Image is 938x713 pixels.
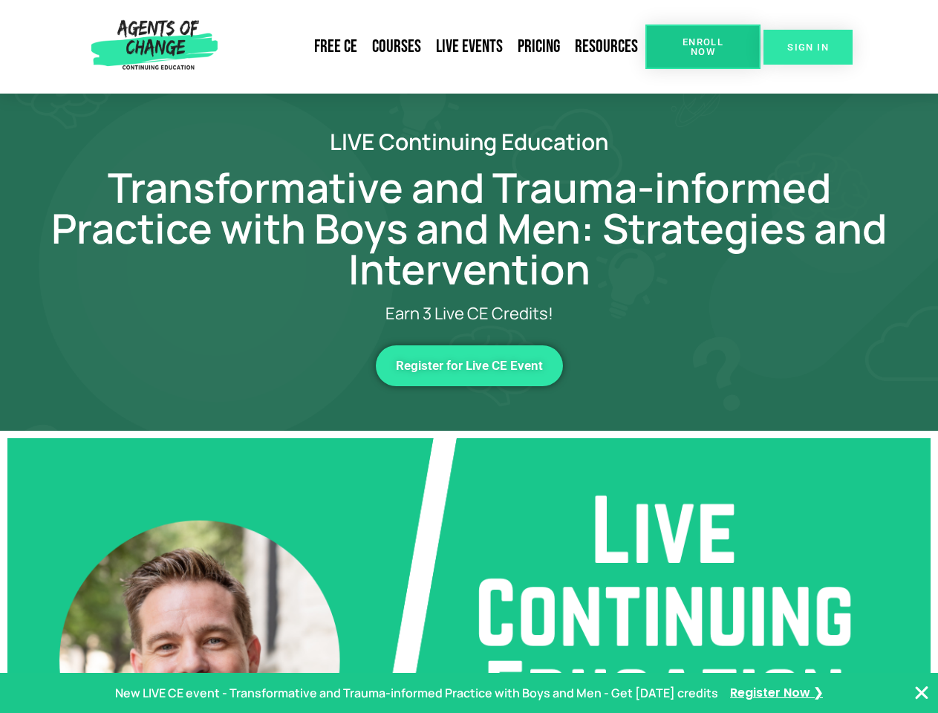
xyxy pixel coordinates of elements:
a: Enroll Now [645,25,761,69]
h1: Transformative and Trauma-informed Practice with Boys and Men: Strategies and Intervention [46,167,893,290]
a: Register for Live CE Event [376,345,563,386]
a: SIGN IN [763,30,853,65]
a: Free CE [307,30,365,64]
a: Register Now ❯ [730,683,823,704]
span: Enroll Now [669,37,737,56]
p: Earn 3 Live CE Credits! [105,305,833,323]
button: Close Banner [913,684,931,702]
span: SIGN IN [787,42,829,52]
a: Pricing [510,30,567,64]
a: Courses [365,30,429,64]
p: New LIVE CE event - Transformative and Trauma-informed Practice with Boys and Men - Get [DATE] cr... [115,683,718,704]
a: Resources [567,30,645,64]
nav: Menu [224,30,645,64]
a: Live Events [429,30,510,64]
h2: LIVE Continuing Education [46,131,893,152]
span: Register for Live CE Event [396,359,543,372]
